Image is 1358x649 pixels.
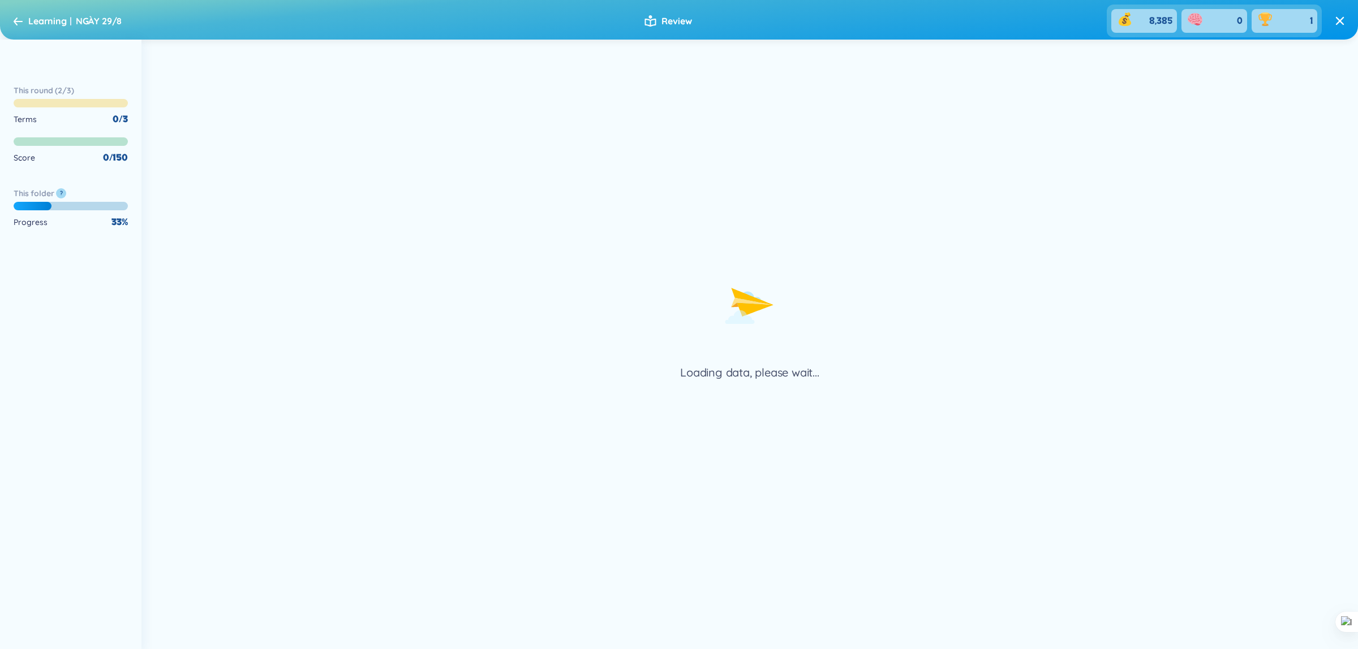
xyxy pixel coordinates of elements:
[1237,15,1243,27] span: 0
[103,152,109,164] span: 0
[1310,15,1313,27] span: 1
[103,152,128,164] div: / 150
[680,365,819,380] div: Loading data, please wait...
[14,113,37,126] div: Terms
[661,15,691,27] span: Review
[14,188,54,199] h6: This folder
[14,152,35,164] div: Score
[56,188,66,198] button: ?
[113,113,128,126] div: 0/3
[1149,15,1172,27] span: 8,385
[76,15,122,27] span: NGÀY 29/8
[14,216,48,228] div: Progress
[14,12,122,30] a: LearningNGÀY 29/8
[28,15,67,27] span: Learning
[14,85,128,96] h6: This round ( 2 / 3 )
[111,216,128,228] div: 33 %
